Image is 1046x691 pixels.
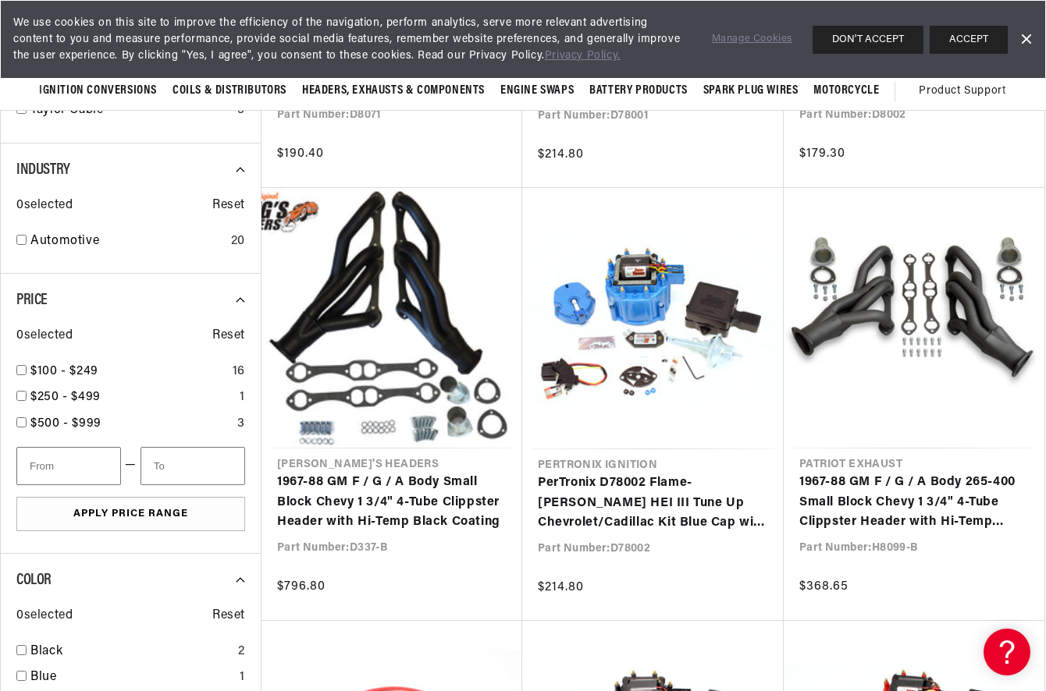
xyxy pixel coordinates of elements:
[813,26,923,54] button: DON'T ACCEPT
[696,73,806,109] summary: Spark Plug Wires
[30,232,225,252] a: Automotive
[806,73,887,109] summary: Motorcycle
[39,83,157,99] span: Ignition Conversions
[16,292,48,308] span: Price
[212,606,245,626] span: Reset
[930,26,1008,54] button: ACCEPT
[30,365,98,377] span: $100 - $249
[500,83,574,99] span: Engine Swaps
[238,642,245,662] div: 2
[16,162,70,178] span: Industry
[16,196,73,216] span: 0 selected
[277,473,507,533] a: 1967-88 GM F / G / A Body Small Block Chevy 1 3/4" 4-Tube Clippster Header with Hi-Temp Black Coa...
[799,473,1029,533] a: 1967-88 GM F / G / A Body 265-400 Small Block Chevy 1 3/4" 4-Tube Clippster Header with Hi-Temp B...
[1014,28,1037,51] a: Dismiss Banner
[813,83,879,99] span: Motorcycle
[231,232,245,252] div: 20
[712,31,792,48] a: Manage Cookies
[240,668,245,688] div: 1
[237,414,245,434] div: 3
[30,417,101,430] span: $500 - $999
[165,73,294,109] summary: Coils & Distributors
[125,455,137,476] span: —
[16,497,245,532] button: Apply Price Range
[30,642,232,662] a: Black
[141,447,245,485] input: To
[30,668,233,688] a: Blue
[589,83,688,99] span: Battery Products
[233,362,245,382] div: 16
[582,73,696,109] summary: Battery Products
[240,388,245,408] div: 1
[919,83,1005,100] span: Product Support
[538,473,768,533] a: PerTronix D78002 Flame-[PERSON_NAME] HEI III Tune Up Chevrolet/Cadillac Kit Blue Cap with multipl...
[493,73,582,109] summary: Engine Swaps
[212,196,245,216] span: Reset
[16,447,121,485] input: From
[39,73,165,109] summary: Ignition Conversions
[16,572,52,588] span: Color
[545,50,621,62] a: Privacy Policy.
[302,83,485,99] span: Headers, Exhausts & Components
[294,73,493,109] summary: Headers, Exhausts & Components
[212,326,245,346] span: Reset
[173,83,286,99] span: Coils & Distributors
[30,391,101,403] span: $250 - $499
[13,15,690,64] span: We use cookies on this site to improve the efficiency of the navigation, perform analytics, serve...
[919,73,1013,110] summary: Product Support
[703,83,799,99] span: Spark Plug Wires
[16,326,73,346] span: 0 selected
[16,606,73,626] span: 0 selected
